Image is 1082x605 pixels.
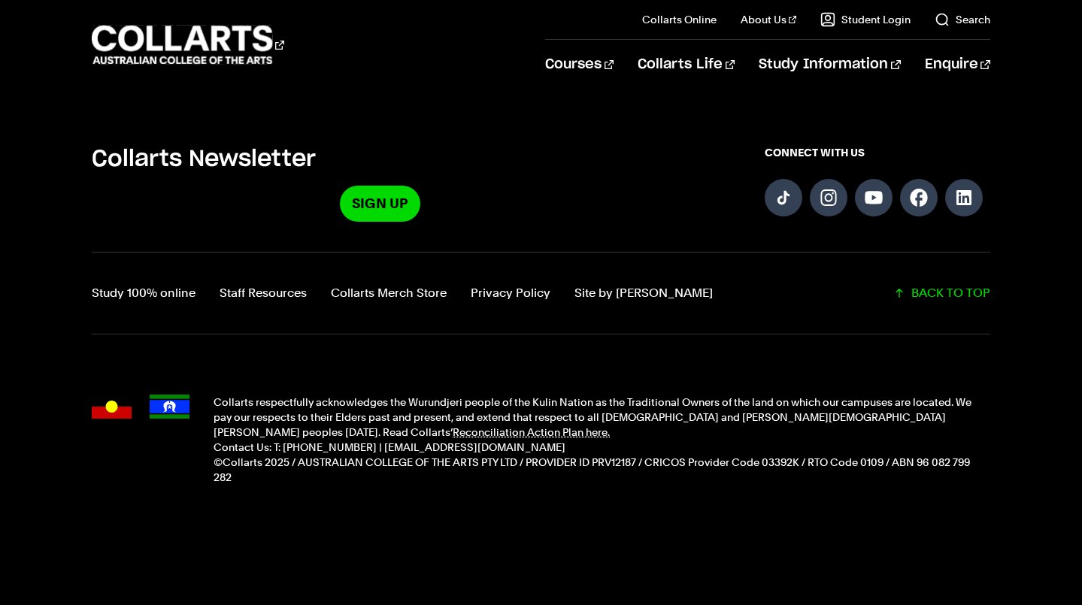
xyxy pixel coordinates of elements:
a: Collarts Life [638,40,735,89]
a: Collarts Online [642,12,717,27]
a: Courses [545,40,614,89]
a: Sign Up [340,186,420,221]
img: Torres Strait Islander flag [150,395,189,419]
a: Enquire [925,40,990,89]
div: Additional links and back-to-top button [92,252,990,334]
p: Collarts respectfully acknowledges the Wurundjeri people of the Kulin Nation as the Traditional O... [214,395,990,440]
img: Australian Aboriginal flag [92,395,132,419]
a: Follow us on LinkedIn [945,179,983,216]
p: Contact Us: T: [PHONE_NUMBER] | [EMAIL_ADDRESS][DOMAIN_NAME] [214,440,990,455]
a: Follow us on TikTok [765,179,802,216]
a: Staff Resources [220,283,307,304]
a: Student Login [820,12,911,27]
div: Acknowledgment flags [92,395,189,485]
h5: Collarts Newsletter [92,145,668,174]
a: Study 100% online [92,283,195,304]
a: Scroll back to top of the page [893,283,990,304]
a: Site by Calico [574,283,713,304]
span: CONNECT WITH US [765,145,990,160]
p: ©Collarts 2025 / AUSTRALIAN COLLEGE OF THE ARTS PTY LTD / PROVIDER ID PRV12187 / CRICOS Provider ... [214,455,990,485]
a: Reconciliation Action Plan here. [453,426,610,438]
div: Go to homepage [92,23,284,66]
div: Connect with us on social media [765,145,990,221]
a: Follow us on Facebook [900,179,938,216]
a: Study Information [759,40,900,89]
a: Privacy Policy [471,283,550,304]
a: Collarts Merch Store [331,283,447,304]
nav: Footer navigation [92,283,713,304]
a: Follow us on Instagram [810,179,847,216]
a: Search [935,12,990,27]
a: About Us [741,12,796,27]
a: Follow us on YouTube [855,179,893,216]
